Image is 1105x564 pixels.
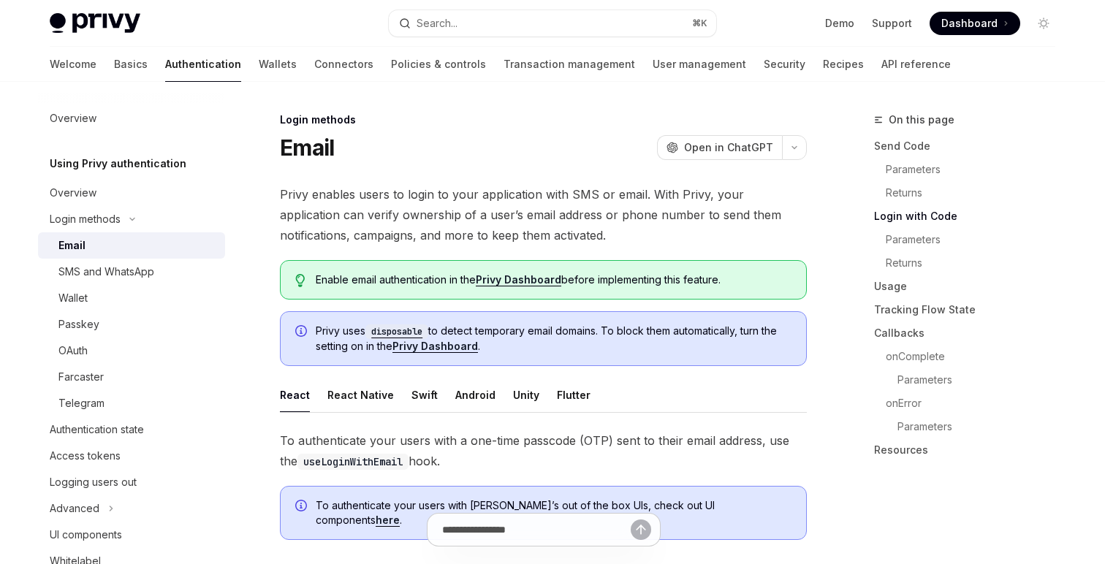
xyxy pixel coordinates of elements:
h5: Using Privy authentication [50,155,186,172]
div: Search... [417,15,457,32]
button: Toggle dark mode [1032,12,1055,35]
h1: Email [280,134,334,161]
span: On this page [889,111,954,129]
div: Advanced [50,500,99,517]
svg: Tip [295,274,305,287]
a: Transaction management [504,47,635,82]
a: Privy Dashboard [476,273,561,286]
a: Returns [886,181,1067,205]
div: Passkey [58,316,99,333]
a: Telegram [38,390,225,416]
button: Android [455,378,495,412]
span: Dashboard [941,16,998,31]
button: React [280,378,310,412]
span: ⌘ K [692,18,707,29]
a: Farcaster [38,364,225,390]
a: Connectors [314,47,373,82]
a: API reference [881,47,951,82]
div: Login methods [50,210,121,228]
a: Tracking Flow State [874,298,1067,321]
div: SMS and WhatsApp [58,263,154,281]
a: Wallets [259,47,297,82]
div: Access tokens [50,447,121,465]
div: Farcaster [58,368,104,386]
div: Login methods [280,113,807,127]
button: Flutter [557,378,591,412]
a: User management [653,47,746,82]
a: Privy Dashboard [392,340,478,353]
svg: Info [295,325,310,340]
button: Swift [411,378,438,412]
a: UI components [38,522,225,548]
button: Search...⌘K [389,10,716,37]
div: OAuth [58,342,88,359]
svg: Info [295,500,310,514]
a: Welcome [50,47,96,82]
a: Basics [114,47,148,82]
a: Authentication [165,47,241,82]
a: Parameters [897,368,1067,392]
a: onComplete [886,345,1067,368]
a: Login with Code [874,205,1067,228]
div: Telegram [58,395,105,412]
div: Authentication state [50,421,144,438]
a: Recipes [823,47,864,82]
code: disposable [365,324,428,339]
button: Open in ChatGPT [657,135,782,160]
button: React Native [327,378,394,412]
a: Dashboard [930,12,1020,35]
a: SMS and WhatsApp [38,259,225,285]
a: Parameters [886,228,1067,251]
a: OAuth [38,338,225,364]
div: Email [58,237,86,254]
span: Enable email authentication in the before implementing this feature. [316,273,791,287]
span: To authenticate your users with a one-time passcode (OTP) sent to their email address, use the hook. [280,430,807,471]
a: Demo [825,16,854,31]
a: Parameters [897,415,1067,438]
div: Wallet [58,289,88,307]
a: Logging users out [38,469,225,495]
a: disposable [365,324,428,337]
a: onError [886,392,1067,415]
a: Parameters [886,158,1067,181]
a: Callbacks [874,321,1067,345]
div: Overview [50,184,96,202]
span: Open in ChatGPT [684,140,773,155]
div: UI components [50,526,122,544]
a: Authentication state [38,416,225,443]
div: Overview [50,110,96,127]
span: Privy uses to detect temporary email domains. To block them automatically, turn the setting on in... [316,324,791,354]
a: Security [764,47,805,82]
button: Send message [631,519,651,540]
a: Email [38,232,225,259]
a: Send Code [874,134,1067,158]
span: To authenticate your users with [PERSON_NAME]’s out of the box UIs, check out UI components . [316,498,791,527]
a: Access tokens [38,443,225,469]
a: Wallet [38,285,225,311]
a: Returns [886,251,1067,275]
a: Resources [874,438,1067,462]
button: Unity [513,378,539,412]
span: Privy enables users to login to your application with SMS or email. With Privy, your application ... [280,184,807,245]
a: Passkey [38,311,225,338]
code: useLoginWithEmail [297,454,409,470]
a: Overview [38,105,225,132]
a: Support [872,16,912,31]
img: light logo [50,13,140,34]
a: Usage [874,275,1067,298]
a: Policies & controls [391,47,486,82]
a: Overview [38,180,225,206]
div: Logging users out [50,473,137,491]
